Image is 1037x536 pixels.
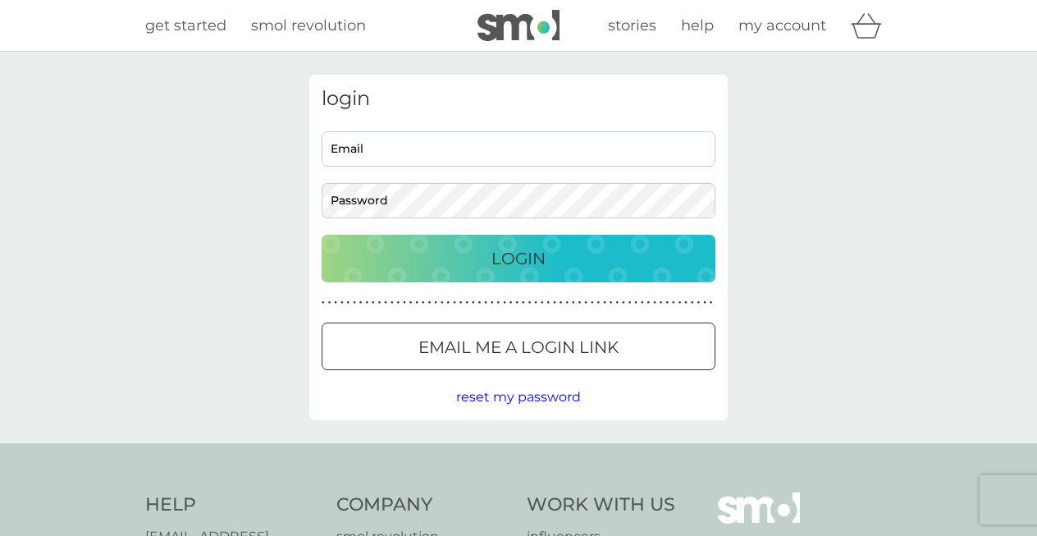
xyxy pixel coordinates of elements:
[359,299,363,307] p: ●
[684,299,688,307] p: ●
[145,16,226,34] span: get started
[472,299,475,307] p: ●
[441,299,444,307] p: ●
[336,492,511,518] h4: Company
[459,299,463,307] p: ●
[622,299,625,307] p: ●
[347,299,350,307] p: ●
[691,299,694,307] p: ●
[447,299,450,307] p: ●
[634,299,637,307] p: ●
[660,299,663,307] p: ●
[334,299,337,307] p: ●
[615,299,619,307] p: ●
[681,16,714,34] span: help
[456,387,581,408] button: reset my password
[653,299,656,307] p: ●
[608,16,656,34] span: stories
[340,299,344,307] p: ●
[515,299,518,307] p: ●
[145,492,320,518] h4: Help
[541,299,544,307] p: ●
[509,299,513,307] p: ●
[672,299,675,307] p: ●
[372,299,375,307] p: ●
[497,299,500,307] p: ●
[678,299,682,307] p: ●
[403,299,406,307] p: ●
[703,299,706,307] p: ●
[428,299,432,307] p: ●
[572,299,575,307] p: ●
[591,299,594,307] p: ●
[647,299,651,307] p: ●
[415,299,418,307] p: ●
[328,299,331,307] p: ●
[456,389,581,405] span: reset my password
[465,299,468,307] p: ●
[453,299,456,307] p: ●
[710,299,713,307] p: ●
[665,299,669,307] p: ●
[697,299,701,307] p: ●
[534,299,537,307] p: ●
[384,299,387,307] p: ●
[851,9,892,42] div: basket
[397,299,400,307] p: ●
[738,16,826,34] span: my account
[603,299,606,307] p: ●
[547,299,550,307] p: ●
[251,16,366,34] span: smol revolution
[378,299,381,307] p: ●
[681,14,714,38] a: help
[491,245,546,272] p: Login
[738,14,826,38] a: my account
[597,299,601,307] p: ●
[522,299,525,307] p: ●
[353,299,356,307] p: ●
[641,299,644,307] p: ●
[322,299,325,307] p: ●
[565,299,569,307] p: ●
[365,299,368,307] p: ●
[477,10,560,41] img: smol
[478,299,482,307] p: ●
[584,299,587,307] p: ●
[553,299,556,307] p: ●
[628,299,632,307] p: ●
[527,492,675,518] h4: Work With Us
[434,299,437,307] p: ●
[610,299,613,307] p: ●
[322,235,715,282] button: Login
[145,14,226,38] a: get started
[251,14,366,38] a: smol revolution
[322,87,715,111] h3: login
[391,299,394,307] p: ●
[560,299,563,307] p: ●
[422,299,425,307] p: ●
[608,14,656,38] a: stories
[409,299,413,307] p: ●
[418,334,619,360] p: Email me a login link
[578,299,582,307] p: ●
[484,299,487,307] p: ●
[528,299,532,307] p: ●
[503,299,506,307] p: ●
[322,323,715,370] button: Email me a login link
[491,299,494,307] p: ●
